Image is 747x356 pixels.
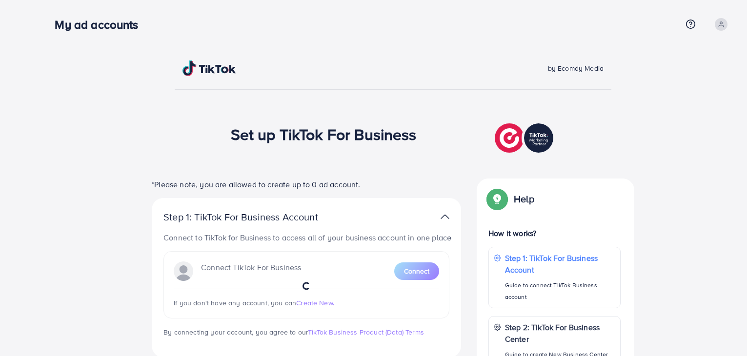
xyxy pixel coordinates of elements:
p: Guide to connect TikTok Business account [505,279,615,303]
p: Step 1: TikTok For Business Account [163,211,349,223]
h1: Set up TikTok For Business [231,125,417,143]
p: *Please note, you are allowed to create up to 0 ad account. [152,178,461,190]
img: Popup guide [488,190,506,208]
p: Step 1: TikTok For Business Account [505,252,615,276]
img: TikTok partner [441,210,449,224]
span: by Ecomdy Media [548,63,604,73]
h3: My ad accounts [55,18,146,32]
p: How it works? [488,227,621,239]
img: TikTok partner [495,121,556,155]
p: Step 2: TikTok For Business Center [505,321,615,345]
img: TikTok [182,60,236,76]
p: Help [514,193,534,205]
